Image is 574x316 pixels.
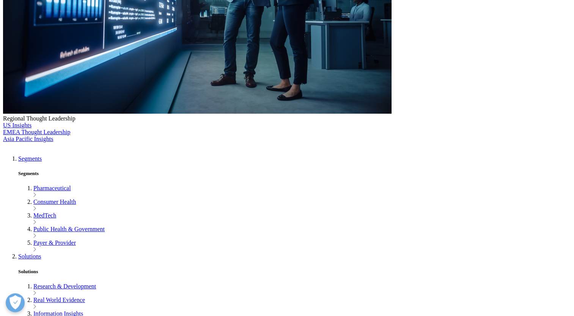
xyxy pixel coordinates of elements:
a: US Insights [3,122,31,128]
a: Research & Development [33,283,96,289]
h5: Solutions [18,269,571,275]
a: Asia Pacific Insights [3,136,53,142]
a: Public Health & Government [33,226,105,232]
div: Regional Thought Leadership [3,115,571,122]
a: EMEA Thought Leadership [3,129,70,135]
a: Real World Evidence [33,297,85,303]
a: Segments [18,155,42,162]
h5: Segments [18,171,571,177]
a: Pharmaceutical [33,185,71,191]
a: Solutions [18,253,41,260]
a: Consumer Health [33,199,76,205]
a: Payer & Provider [33,239,76,246]
button: Open Preferences [6,293,25,312]
a: MedTech [33,212,56,219]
